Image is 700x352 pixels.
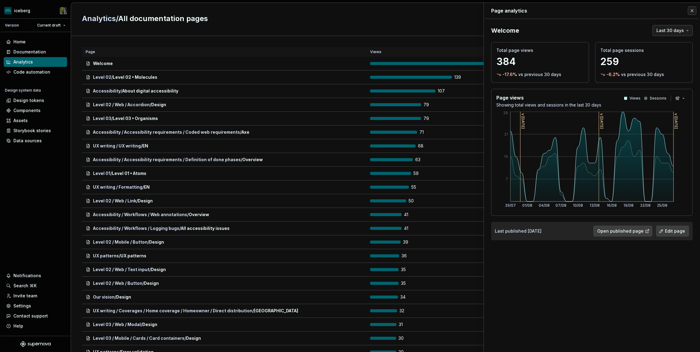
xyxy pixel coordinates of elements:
[491,26,519,35] p: Welcome
[503,111,508,115] tspan: 28
[112,170,146,176] span: Level 01 • Atoms
[93,74,111,80] span: Level 02
[142,184,144,190] span: /
[241,157,242,163] span: /
[411,184,427,190] span: 55
[495,228,541,234] p: Last published [DATE]
[184,335,186,341] span: /
[60,7,67,14] img: Simon Désilets
[4,47,67,57] a: Documentation
[504,132,508,136] tspan: 21
[623,203,634,208] tspan: 19/08
[111,74,113,80] span: /
[522,203,532,208] tspan: 01/08
[504,154,508,159] tspan: 14
[438,88,454,94] span: 107
[20,341,51,347] svg: Supernova Logo
[121,88,122,94] span: /
[149,267,151,273] span: /
[590,203,600,208] tspan: 13/08
[4,96,67,105] a: Design tokens
[181,225,230,231] span: All accessibility issues
[82,47,366,57] th: Page
[141,321,142,328] span: /
[93,60,113,67] span: Welcome
[573,203,583,208] tspan: 10/08
[409,198,424,204] span: 50
[13,303,31,309] div: Settings
[402,253,417,259] span: 36
[93,198,136,204] span: Level 02 / Web / Link
[93,184,142,190] span: UX writing / Formatting
[241,129,249,135] span: Axe
[656,226,689,237] a: Edit page
[496,47,584,53] p: Total page views
[657,203,667,208] tspan: 25/08
[496,102,601,108] p: Showing total views and sessions in the last 30 days
[142,280,144,286] span: /
[189,212,209,218] span: Overview
[600,56,688,68] p: 259
[13,49,46,55] div: Documentation
[496,56,584,68] p: 384
[13,97,44,103] div: Design tokens
[650,96,666,101] p: Sessions
[4,7,12,14] img: 418c6d47-6da6-4103-8b13-b5999f8989a1.png
[4,301,67,311] a: Settings
[252,308,254,314] span: /
[13,293,37,299] div: Invite team
[82,14,116,23] a: Analytics
[423,115,439,122] span: 79
[110,170,112,176] span: /
[630,96,641,101] p: Views
[418,143,434,149] span: 68
[115,294,116,300] span: /
[505,203,516,208] tspan: 29/07
[254,308,298,314] span: [GEOGRAPHIC_DATA]
[13,39,26,45] div: Home
[496,94,601,101] p: Page views
[4,321,67,331] button: Help
[366,47,599,57] th: Views
[600,47,688,53] p: Total page sessions
[656,27,684,34] span: Last 30 days
[606,71,620,78] p: -6.2 %
[113,115,158,122] span: Level 03 • Organisms
[593,226,652,237] button: Open published page
[399,308,415,314] span: 32
[149,239,164,245] span: Design
[607,203,617,208] tspan: 16/08
[665,228,685,234] span: Edit page
[141,143,142,149] span: /
[13,138,42,144] div: Data sources
[518,71,561,78] p: vs previous 30 days
[398,335,414,341] span: 30
[82,14,118,23] span: /
[93,102,150,108] span: Level 02 / Web / Accordion
[138,198,153,204] span: Design
[82,14,563,24] h2: All documentation pages
[404,225,420,231] span: 41
[4,271,67,281] button: Notifications
[4,57,67,67] a: Analytics
[652,25,693,36] button: Last 30 days
[4,37,67,47] a: Home
[4,136,67,146] a: Data sources
[400,294,416,300] span: 34
[242,157,263,163] span: Overview
[4,281,67,291] button: Search ⌘K
[93,170,110,176] span: Level 01
[13,128,51,134] div: Storybook stories
[93,308,252,314] span: UX writing / Coverages / Home coverage / Homeowner / Direct distribution
[1,4,70,17] button: icebergSimon Désilets
[93,88,121,94] span: Accessibility
[555,203,566,208] tspan: 07/08
[13,59,33,65] div: Analytics
[4,291,67,301] a: Invite team
[144,184,150,190] span: EN
[674,113,678,129] tspan: v [DATE]
[640,203,651,208] tspan: 22/08
[4,116,67,125] a: Assets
